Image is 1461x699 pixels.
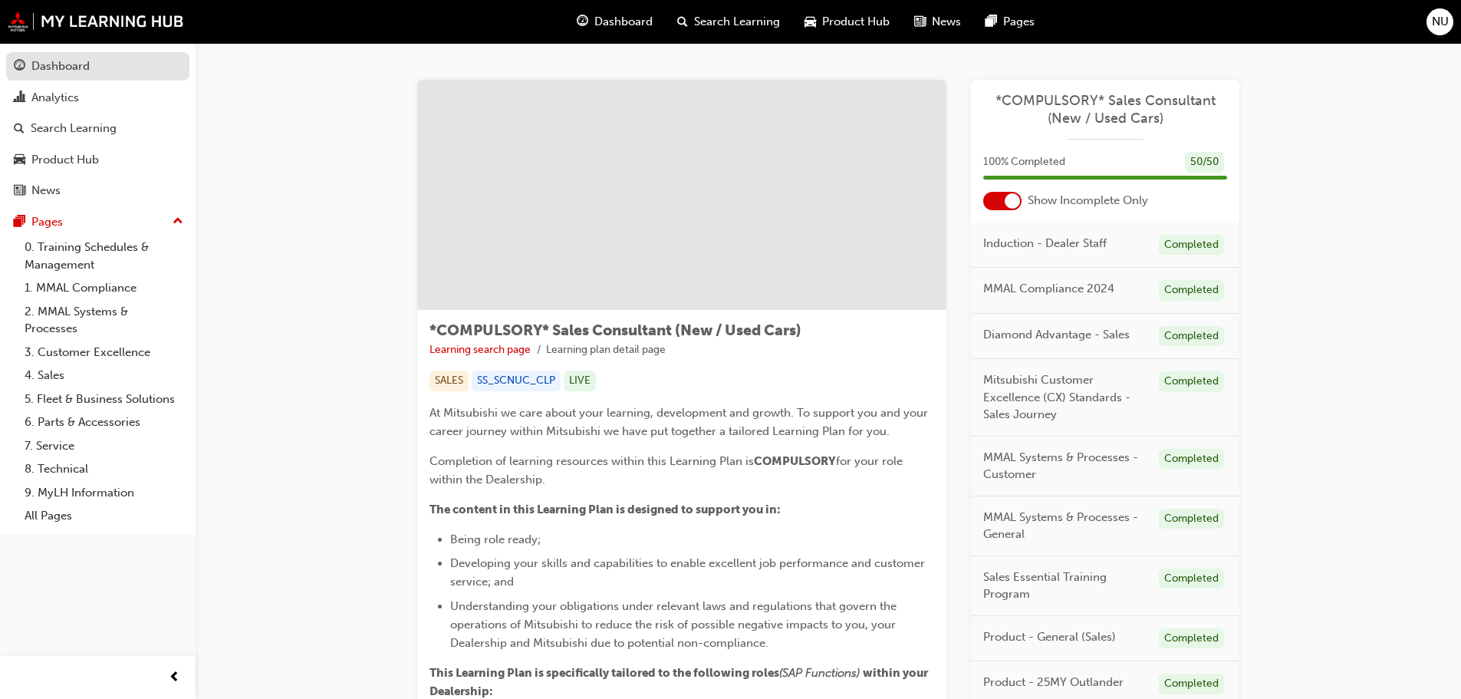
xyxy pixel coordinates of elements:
[594,13,653,31] span: Dashboard
[1159,326,1224,347] div: Completed
[805,12,816,31] span: car-icon
[577,12,588,31] span: guage-icon
[31,120,117,137] div: Search Learning
[1159,569,1224,589] div: Completed
[31,182,61,199] div: News
[983,235,1107,252] span: Induction - Dealer Staff
[18,276,189,300] a: 1. MMAL Compliance
[18,300,189,341] a: 2. MMAL Systems & Processes
[1159,449,1224,470] div: Completed
[973,6,1047,38] a: pages-iconPages
[983,509,1147,543] span: MMAL Systems & Processes - General
[1159,280,1224,301] div: Completed
[18,387,189,411] a: 5. Fleet & Business Solutions
[429,503,781,516] span: The content in this Learning Plan is designed to support you in:
[983,628,1116,646] span: Product - General (Sales)
[14,153,25,167] span: car-icon
[1432,13,1449,31] span: NU
[14,60,25,74] span: guage-icon
[429,406,931,438] span: At Mitsubishi we care about your learning, development and growth. To support you and your career...
[983,449,1147,483] span: MMAL Systems & Processes - Customer
[986,12,997,31] span: pages-icon
[914,12,926,31] span: news-icon
[429,454,754,468] span: Completion of learning resources within this Learning Plan is
[983,280,1114,298] span: MMAL Compliance 2024
[983,371,1147,424] span: Mitsubishi Customer Excellence (CX) Standards - Sales Journey
[429,454,906,486] span: for your role within the Dealership.
[1159,235,1224,256] div: Completed
[31,58,90,75] div: Dashboard
[6,114,189,143] a: Search Learning
[18,364,189,387] a: 4. Sales
[754,454,836,468] span: COMPULSORY
[1159,628,1224,649] div: Completed
[6,146,189,174] a: Product Hub
[429,321,801,339] span: *COMPULSORY* Sales Consultant (New / Used Cars)
[677,12,688,31] span: search-icon
[429,343,531,356] a: Learning search page
[18,457,189,481] a: 8. Technical
[31,213,63,231] div: Pages
[1159,674,1224,694] div: Completed
[450,532,541,546] span: Being role ready;
[983,674,1124,691] span: Product - 25MY Outlander
[6,49,189,208] button: DashboardAnalyticsSearch LearningProduct HubNews
[429,371,469,391] div: SALES
[18,481,189,505] a: 9. MyLH Information
[6,52,189,81] a: Dashboard
[14,91,25,105] span: chart-icon
[14,216,25,229] span: pages-icon
[983,153,1065,171] span: 100 % Completed
[18,341,189,364] a: 3. Customer Excellence
[8,12,184,31] img: mmal
[694,13,780,31] span: Search Learning
[18,410,189,434] a: 6. Parts & Accessories
[173,212,183,232] span: up-icon
[983,326,1130,344] span: Diamond Advantage - Sales
[983,569,1147,603] span: Sales Essential Training Program
[6,208,189,236] button: Pages
[429,666,930,698] span: within your Dealership:
[822,13,890,31] span: Product Hub
[1159,371,1224,392] div: Completed
[564,6,665,38] a: guage-iconDashboard
[18,504,189,528] a: All Pages
[169,668,180,687] span: prev-icon
[792,6,902,38] a: car-iconProduct Hub
[1185,152,1224,173] div: 50 / 50
[31,151,99,169] div: Product Hub
[6,84,189,112] a: Analytics
[14,184,25,198] span: news-icon
[18,434,189,458] a: 7. Service
[902,6,973,38] a: news-iconNews
[779,666,860,680] span: (SAP Functions)
[1159,509,1224,529] div: Completed
[429,666,779,680] span: This Learning Plan is specifically tailored to the following roles
[932,13,961,31] span: News
[546,341,666,359] li: Learning plan detail page
[31,89,79,107] div: Analytics
[450,599,900,650] span: Understanding your obligations under relevant laws and regulations that govern the operations of ...
[6,176,189,205] a: News
[564,371,596,391] div: LIVE
[14,122,25,136] span: search-icon
[1426,8,1453,35] button: NU
[18,236,189,276] a: 0. Training Schedules & Management
[983,92,1227,127] a: *COMPULSORY* Sales Consultant (New / Used Cars)
[665,6,792,38] a: search-iconSearch Learning
[1003,13,1035,31] span: Pages
[472,371,561,391] div: SS_SCNUC_CLP
[1028,192,1148,209] span: Show Incomplete Only
[450,556,928,589] span: Developing your skills and capabilities to enable excellent job performance and customer service;...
